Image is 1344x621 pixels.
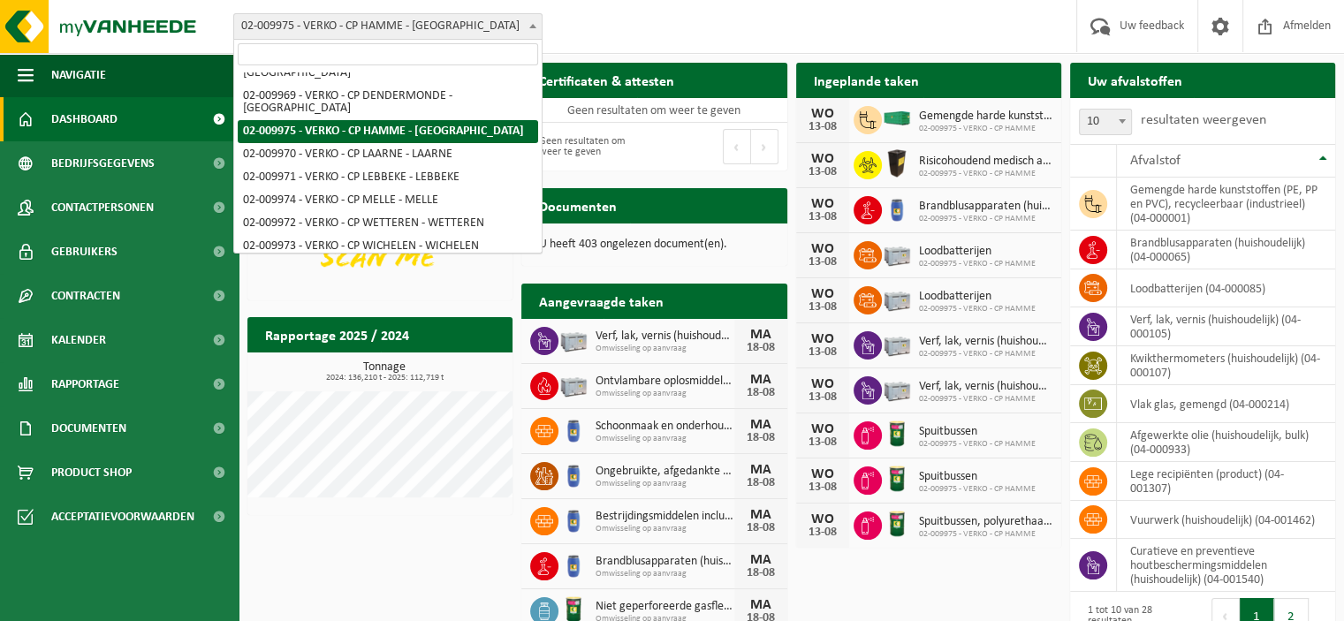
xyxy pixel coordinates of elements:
[743,418,778,432] div: MA
[530,127,645,166] div: Geen resultaten om weer te geven
[805,166,840,178] div: 13-08
[233,13,543,40] span: 02-009975 - VERKO - CP HAMME - HAMME
[919,470,1036,484] span: Spuitbussen
[51,141,155,186] span: Bedrijfsgegevens
[1117,269,1335,307] td: loodbatterijen (04-000085)
[882,284,912,314] img: PB-LB-0680-HPE-GY-11
[256,374,513,382] span: 2024: 136,210 t - 2025: 112,719 t
[805,256,840,269] div: 13-08
[1130,154,1181,168] span: Afvalstof
[238,189,538,212] li: 02-009974 - VERKO - CP MELLE - MELLE
[882,464,912,494] img: PB-OT-0200-MET-00-03
[238,235,538,258] li: 02-009973 - VERKO - CP WICHELEN - WICHELEN
[1117,307,1335,346] td: verf, lak, vernis (huishoudelijk) (04-000105)
[743,463,778,477] div: MA
[558,459,588,489] img: PB-OT-0120-HPE-00-02
[1117,501,1335,539] td: vuurwerk (huishoudelijk) (04-001462)
[882,110,912,126] img: HK-XC-40-GN-00
[919,259,1036,269] span: 02-009975 - VERKO - CP HAMME
[596,600,733,614] span: Niet geperforeerde gasflessen voor eenmalig gebruik (huishoudelijk)
[381,352,511,387] a: Bekijk rapportage
[743,373,778,387] div: MA
[919,335,1052,349] span: Verf, lak, vernis (huishoudelijk)
[51,53,106,97] span: Navigatie
[596,510,733,524] span: Bestrijdingsmiddelen inclusief schimmelwerende beschermingsmiddelen (huishoudeli...
[882,419,912,449] img: PB-OT-0200-MET-00-03
[51,495,194,539] span: Acceptatievoorwaarden
[805,107,840,121] div: WO
[743,328,778,342] div: MA
[919,169,1052,179] span: 02-009975 - VERKO - CP HAMME
[805,436,840,449] div: 13-08
[256,361,513,382] h3: Tonnage
[596,569,733,579] span: Omwisseling op aanvraag
[919,155,1052,169] span: Risicohoudend medisch afval
[805,121,840,133] div: 13-08
[558,414,588,444] img: PB-OT-0120-HPE-00-02
[743,508,778,522] div: MA
[51,97,118,141] span: Dashboard
[51,451,132,495] span: Product Shop
[558,324,588,354] img: PB-LB-0680-HPE-GY-11
[1070,63,1200,97] h2: Uw afvalstoffen
[234,14,542,39] span: 02-009975 - VERKO - CP HAMME - HAMME
[596,479,733,489] span: Omwisseling op aanvraag
[596,389,733,399] span: Omwisseling op aanvraag
[521,63,692,97] h2: Certificaten & attesten
[1117,346,1335,385] td: kwikthermometers (huishoudelijk) (04-000107)
[919,349,1052,360] span: 02-009975 - VERKO - CP HAMME
[596,375,733,389] span: Ontvlambare oplosmiddelen (huishoudelijk)
[723,129,751,164] button: Previous
[882,239,912,269] img: PB-LB-0680-HPE-GY-11
[751,129,778,164] button: Next
[1117,539,1335,592] td: curatieve en preventieve houtbeschermingsmiddelen (huishoudelijk) (04-001540)
[521,284,681,318] h2: Aangevraagde taken
[796,63,937,97] h2: Ingeplande taken
[1117,385,1335,423] td: vlak glas, gemengd (04-000214)
[882,374,912,404] img: PB-LB-0680-HPE-GY-11
[919,425,1036,439] span: Spuitbussen
[743,342,778,354] div: 18-08
[805,346,840,359] div: 13-08
[596,555,733,569] span: Brandblusapparaten (huishoudelijk)
[882,148,912,178] img: LP-SB-00060-HPE-51
[919,529,1052,540] span: 02-009975 - VERKO - CP HAMME
[919,200,1052,214] span: Brandblusapparaten (huishoudelijk)
[558,504,588,534] img: PB-OT-0120-HPE-00-02
[539,239,769,251] p: U heeft 403 ongelezen document(en).
[238,120,538,143] li: 02-009975 - VERKO - CP HAMME - [GEOGRAPHIC_DATA]
[743,567,778,579] div: 18-08
[596,344,733,354] span: Omwisseling op aanvraag
[1117,423,1335,462] td: afgewerkte olie (huishoudelijk, bulk) (04-000933)
[521,188,634,223] h2: Documenten
[558,369,588,399] img: PB-LB-0680-HPE-GY-11
[805,391,840,404] div: 13-08
[919,484,1036,495] span: 02-009975 - VERKO - CP HAMME
[1080,110,1131,134] span: 10
[805,512,840,526] div: WO
[919,290,1036,304] span: Loodbatterijen
[521,98,786,123] td: Geen resultaten om weer te geven
[1117,462,1335,501] td: lege recipiënten (product) (04-001307)
[919,304,1036,314] span: 02-009975 - VERKO - CP HAMME
[596,465,733,479] span: Ongebruikte, afgedankte chemicalien (huishoudelijk)
[805,287,840,301] div: WO
[805,526,840,539] div: 13-08
[919,214,1052,224] span: 02-009975 - VERKO - CP HAMME
[743,598,778,612] div: MA
[805,152,840,166] div: WO
[596,524,733,534] span: Omwisseling op aanvraag
[1117,231,1335,269] td: brandblusapparaten (huishoudelijk) (04-000065)
[596,434,733,444] span: Omwisseling op aanvraag
[919,245,1036,259] span: Loodbatterijen
[743,522,778,534] div: 18-08
[51,230,118,274] span: Gebruikers
[919,380,1052,394] span: Verf, lak, vernis (huishoudelijk)
[743,477,778,489] div: 18-08
[805,467,840,481] div: WO
[919,110,1052,124] span: Gemengde harde kunststoffen (pe, pp en pvc), recycleerbaar (industrieel)
[805,197,840,211] div: WO
[882,509,912,539] img: PB-OT-0200-MET-00-03
[743,387,778,399] div: 18-08
[238,143,538,166] li: 02-009970 - VERKO - CP LAARNE - LAARNE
